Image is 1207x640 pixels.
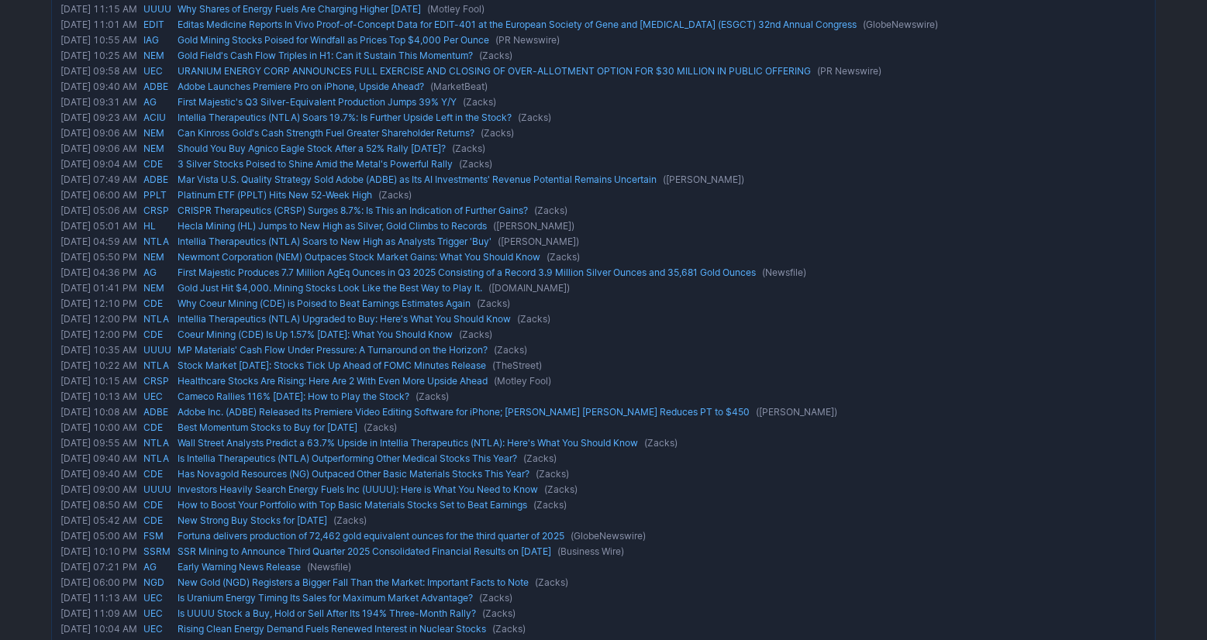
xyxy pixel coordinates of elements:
[143,95,171,110] a: AG
[55,203,1152,218] a: [DATE] 05:06 AMCRSPCRISPR Therapeutics (CRSP) Surges 8.7%: Is This an Indication of Further Gains...
[55,404,1152,420] a: [DATE] 10:08 AMADBEAdobe Inc. (ADBE) Released Its Premiere Video Editing Software for iPhone; [PE...
[143,466,171,482] a: CDE
[174,482,1152,497] div: Investors Heavily Search Energy Fuels Inc (UUUU): Here is What You Need to Know
[657,174,744,185] span: ( [PERSON_NAME] )
[143,296,171,311] a: CDE
[143,249,171,265] a: NEM
[143,451,171,466] a: NTLA
[143,280,171,296] a: NEM
[143,342,171,358] a: UUUU
[476,607,516,619] span: ( Zacks )
[55,513,1152,528] a: [DATE] 05:42 AMCDENew Strong Buy Stocks for [DATE](Zacks)
[453,158,492,170] span: ( Zacks )
[55,249,1152,265] a: [DATE] 05:50 PMNEMNewmont Corporation (NEM) Outpaces Stock Market Gains: What You Should Know(Zacks)
[55,79,140,95] div: [DATE] 09:40 AM
[55,172,140,188] div: [DATE] 07:49 AM
[55,265,140,280] div: [DATE] 04:36 PM
[55,188,140,203] div: [DATE] 06:00 AM
[174,420,1152,435] div: Best Momentum Stocks to Buy for [DATE]
[55,157,140,172] div: [DATE] 09:04 AM
[143,435,171,451] a: NTLA
[55,64,1152,79] a: [DATE] 09:58 AMUECURANIUM ENERGY CORP ANNOUNCES FULL EXERCISE AND CLOSING OF OVER-ALLOTMENT OPTIO...
[174,342,1152,358] div: MP Materials' Cash Flow Under Pressure: A Turnaround on the Horizon?
[750,406,837,418] span: ( [PERSON_NAME] )
[143,482,171,497] a: UUUU
[540,251,580,263] span: ( Zacks )
[174,95,1152,110] div: First Majestic's Q3 Silver-Equivalent Production Jumps 39% Y/Y
[55,373,140,389] div: [DATE] 10:15 AM
[55,234,140,249] div: [DATE] 04:59 AM
[471,298,510,309] span: ( Zacks )
[55,606,140,621] div: [DATE] 11:09 AM
[143,265,171,280] a: AG
[55,218,1152,234] a: [DATE] 05:01 AMHLHecla Mining (HL) Jumps to New High as Silver, Gold Climbs to Records([PERSON_NA...
[143,234,171,249] a: NTLA
[143,110,171,126] a: ACIU
[488,344,527,356] span: ( Zacks )
[357,422,397,433] span: ( Zacks )
[55,575,1152,590] a: [DATE] 06:00 PMNGDNew Gold (NGD) Registers a Bigger Fall Than the Market: Important Facts to Note...
[143,404,171,420] a: ADBE
[174,466,1152,482] div: Has Novagold Resources (NG) Outpaced Other Basic Materials Stocks This Year?
[143,575,171,590] a: NGD
[143,126,171,141] a: NEM
[55,280,1152,296] a: [DATE] 01:41 PMNEMGold Just Hit $4,000. Mining Stocks Look Like the Best Way to Play It.([DOMAIN_...
[55,172,1152,188] a: [DATE] 07:49 AMADBEMar Vista U.S. Quality Strategy Sold Adobe (ADBE) as Its AI Investments' Reven...
[487,220,574,232] span: ( [PERSON_NAME] )
[55,420,1152,435] a: [DATE] 10:00 AMCDEBest Momentum Stocks to Buy for [DATE](Zacks)
[55,528,1152,544] a: [DATE] 05:00 AMFSMFortuna delivers production of 72,462 gold equivalent ounces for the third quar...
[174,575,1152,590] div: New Gold (NGD) Registers a Bigger Fall Than the Market: Important Facts to Note
[55,95,140,110] div: [DATE] 09:31 AM
[55,621,140,637] div: [DATE] 10:04 AM
[421,3,485,15] span: ( Motley Fool )
[55,466,1152,482] a: [DATE] 09:40 AMCDEHas Novagold Resources (NG) Outpaced Other Basic Materials Stocks This Year?(Za...
[143,621,171,637] a: UEC
[453,329,492,340] span: ( Zacks )
[55,497,140,513] div: [DATE] 08:50 AM
[174,373,1152,389] div: Healthcare Stocks Are Rising: Here Are 2 With Even More Upside Ahead
[756,267,806,278] span: ( Newsfile )
[143,188,171,203] a: PPLT
[174,621,1152,637] div: Rising Clean Energy Demand Fuels Renewed Interest in Nuclear Stocks
[55,528,140,544] div: [DATE] 05:00 AM
[174,203,1152,218] div: CRISPR Therapeutics (CRSP) Surges 8.7%: Is This an Indication of Further Gains?
[143,389,171,404] a: UEC
[55,296,140,311] div: [DATE] 12:10 PM
[55,559,1152,575] a: [DATE] 07:21 PMAGEarly Warning News Release(Newsfile)
[143,218,171,234] a: HL
[55,234,1152,249] a: [DATE] 04:59 AMNTLAIntellia Therapeutics (NTLA) Soars to New High as Analysts Trigger 'Buy'([PERS...
[301,561,351,573] span: ( Newsfile )
[55,389,140,404] div: [DATE] 10:13 AM
[55,451,140,466] div: [DATE] 09:40 AM
[174,358,1152,373] div: Stock Market [DATE]: Stocks Tick Up Ahead of FOMC Minutes Release
[55,435,140,451] div: [DATE] 09:55 AM
[143,17,171,33] a: EDIT
[143,358,171,373] a: NTLA
[143,64,171,79] a: UEC
[564,530,646,542] span: ( GlobeNewswire )
[174,64,1152,79] div: URANIUM ENERGY CORP ANNOUNCES FULL EXERCISE AND CLOSING OF OVER-ALLOTMENT OPTION FOR $30 MILLION ...
[143,141,171,157] a: NEM
[55,48,1152,64] a: [DATE] 10:25 AMNEMGold Field's Cash Flow Triples in H1: Can it Sustain This Momentum?(Zacks)
[55,497,1152,513] a: [DATE] 08:50 AMCDEHow to Boost Your Portfolio with Top Basic Materials Stocks Set to Beat Earning...
[55,33,1152,48] a: [DATE] 10:55 AMIAGGold Mining Stocks Poised for Windfall as Prices Top $4,000 Per Ounce(PR Newswire)
[143,420,171,435] a: CDE
[55,327,1152,342] a: [DATE] 12:00 PMCDECoeur Mining (CDE) Is Up 1.57% [DATE]: What You Should Know(Zacks)
[55,48,140,64] div: [DATE] 10:25 AM
[55,126,1152,141] a: [DATE] 09:06 AMNEMCan Kinross Gold's Cash Strength Fuel Greater Shareholder Returns?(Zacks)
[55,590,1152,606] a: [DATE] 11:13 AMUECIs Uranium Energy Timing Its Sales for Maximum Market Advantage?(Zacks)
[55,110,1152,126] a: [DATE] 09:23 AMACIUIntellia Therapeutics (NTLA) Soars 19.7%: Is Further Upside Left in the Stock?...
[174,79,1152,95] div: Adobe Launches Premiere Pro on iPhone, Upside Ahead?
[174,280,1152,296] div: Gold Just Hit $4,000. Mining Stocks Look Like the Best Way to Play It.
[143,2,171,17] a: UUUU
[143,79,171,95] a: ADBE
[55,296,1152,311] a: [DATE] 12:10 PMCDEWhy Coeur Mining (CDE) is Poised to Beat Earnings Estimates Again(Zacks)
[174,218,1152,234] div: Hecla Mining (HL) Jumps to New High as Silver, Gold Climbs to Records
[174,389,1152,404] div: Cameco Rallies 116% [DATE]: How to Play the Stock?
[473,592,512,604] span: ( Zacks )
[143,157,171,172] a: CDE
[446,143,485,154] span: ( Zacks )
[55,559,140,575] div: [DATE] 07:21 PM
[174,141,1152,157] div: Should You Buy Agnico Eagle Stock After a 52% Rally [DATE]?
[55,2,1152,17] a: [DATE] 11:15 AMUUUUWhy Shares of Energy Fuels Are Charging Higher [DATE](Motley Fool)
